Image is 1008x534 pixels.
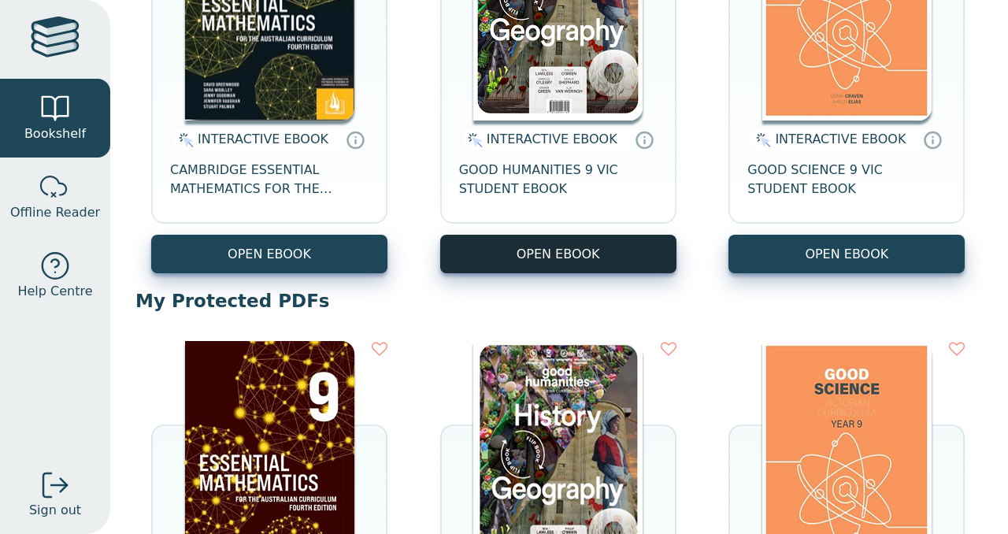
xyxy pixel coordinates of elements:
[29,501,81,520] span: Sign out
[440,235,676,273] button: OPEN EBOOK
[747,161,946,198] span: GOOD SCIENCE 9 VIC STUDENT EBOOK
[775,132,906,146] span: INTERACTIVE EBOOK
[135,289,983,313] p: My Protected PDFs
[170,161,369,198] span: CAMBRIDGE ESSENTIAL MATHEMATICS FOR THE AUSTRALIAN CURRICULUM YEAR 9 EBOOK 4E
[487,132,617,146] span: INTERACTIVE EBOOK
[346,130,365,149] a: Interactive eBooks are accessed online via the publisher’s portal. They contain interactive resou...
[728,235,965,273] button: OPEN EBOOK
[151,235,387,273] button: OPEN EBOOK
[923,130,942,149] a: Interactive eBooks are accessed online via the publisher’s portal. They contain interactive resou...
[463,131,483,150] img: interactive.svg
[459,161,658,198] span: GOOD HUMANITIES 9 VIC STUDENT EBOOK
[10,203,100,222] span: Offline Reader
[17,282,92,301] span: Help Centre
[174,131,194,150] img: interactive.svg
[751,131,771,150] img: interactive.svg
[198,132,328,146] span: INTERACTIVE EBOOK
[24,124,86,143] span: Bookshelf
[635,130,654,149] a: Interactive eBooks are accessed online via the publisher’s portal. They contain interactive resou...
